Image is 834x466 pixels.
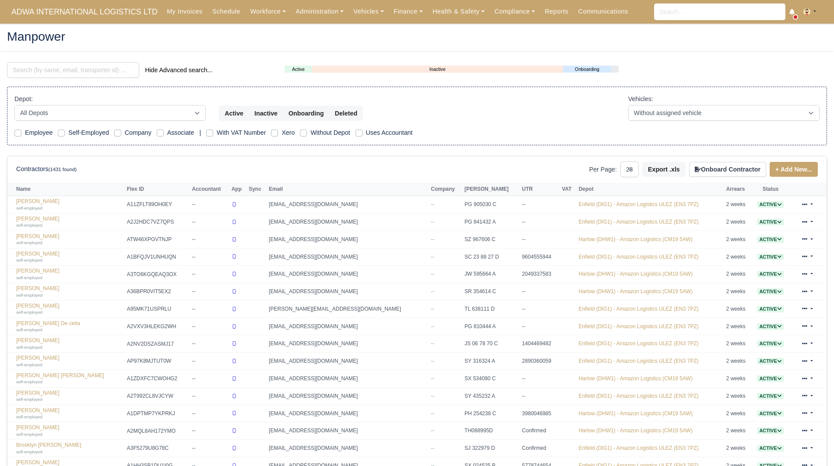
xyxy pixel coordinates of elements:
button: Hide Advanced search... [139,63,218,77]
a: [PERSON_NAME] self-employed [16,390,123,403]
button: Deleted [329,106,363,121]
a: Brooklyn [PERSON_NAME] self-employed [16,442,123,455]
span: -- [431,219,434,225]
td: 2 weeks [724,266,752,283]
td: 2 weeks [724,387,752,405]
small: self-employed [16,275,42,280]
a: Enfield (DIG1) - Amazon Logistics ULEZ (EN3 7PZ) [579,358,699,364]
td: 2049337583 [520,266,560,283]
td: SC 23 88 27 D [462,248,520,266]
a: Active [757,375,784,382]
a: Enfield (DIG1) - Amazon Logistics ULEZ (EN3 7PZ) [579,340,699,347]
td: PG 905030 C [462,196,520,214]
td: 9604555944 [520,248,560,266]
a: Active [757,236,784,242]
td: -- [520,231,560,248]
small: self-employed [16,258,42,263]
small: self-employed [16,397,42,402]
a: Enfield (DIG1) - Amazon Logistics ULEZ (EN3 7PZ) [579,306,699,312]
small: (1431 found) [49,167,77,172]
span: -- [431,271,434,277]
td: -- [190,266,229,283]
a: [PERSON_NAME] self-employed [16,424,123,437]
th: Name [7,183,125,196]
td: PG 841432 A [462,214,520,231]
span: Active [757,340,784,347]
button: Inactive [249,106,283,121]
label: Employee [25,128,53,138]
span: -- [431,427,434,434]
th: Status [752,183,789,196]
td: A2T992CL8VJCYW [125,387,190,405]
span: -- [431,254,434,260]
td: 2 weeks [724,370,752,388]
td: SY 435232 A [462,387,520,405]
small: self-employed [16,432,42,437]
span: -- [431,358,434,364]
a: Active [757,271,784,277]
a: Onboarding [563,66,611,73]
td: A36BPR0VIT5EX2 [125,283,190,301]
td: -- [190,231,229,248]
td: -- [520,387,560,405]
span: Active [757,323,784,330]
a: Enfield (DIG1) - Amazon Logistics ULEZ (EN3 7PZ) [579,393,699,399]
span: -- [431,288,434,294]
th: Depot [577,183,724,196]
a: Active [757,219,784,225]
td: -- [190,387,229,405]
a: Harlow (DHW1) - Amazon Logistics (CM19 5AW) [579,271,693,277]
span: Active [757,288,784,295]
a: Health & Safety [428,3,490,20]
td: A1ZDXFC7CWOHG2 [125,370,190,388]
a: Vehicles [348,3,389,20]
td: -- [190,248,229,266]
th: UTR [520,183,560,196]
th: Arrears [724,183,752,196]
td: -- [190,405,229,422]
label: Uses Accountant [366,128,413,138]
a: Inactive [312,66,563,73]
td: 3980046985 [520,405,560,422]
a: [PERSON_NAME] self-employed [16,198,123,211]
td: A3F5279U8G78C [125,440,190,457]
small: self-employed [16,223,42,228]
h6: Contractors [16,165,77,173]
label: Without Depot [310,128,350,138]
td: [EMAIL_ADDRESS][DOMAIN_NAME] [267,231,429,248]
td: A1BFQJV1UNHUQN [125,248,190,266]
div: + Add New... [766,162,818,177]
td: [EMAIL_ADDRESS][DOMAIN_NAME] [267,196,429,214]
a: Administration [291,3,348,20]
small: self-employed [16,310,42,315]
td: -- [520,196,560,214]
td: -- [520,370,560,388]
td: 2 weeks [724,231,752,248]
a: [PERSON_NAME] self-employed [16,355,123,368]
td: [EMAIL_ADDRESS][DOMAIN_NAME] [267,422,429,440]
small: self-employed [16,206,42,210]
span: Active [757,254,784,260]
span: | [199,129,201,136]
iframe: Chat Widget [790,424,834,466]
td: [PERSON_NAME][EMAIL_ADDRESS][DOMAIN_NAME] [267,300,429,318]
a: Enfield (DIG1) - Amazon Logistics ULEZ (EN3 7PZ) [579,219,699,225]
span: Active [757,358,784,364]
label: Depot: [14,94,33,104]
td: A2J2HDC7VZ7QPS [125,214,190,231]
th: Email [267,183,429,196]
th: Flex ID [125,183,190,196]
a: [PERSON_NAME] self-employed [16,337,123,350]
td: [EMAIL_ADDRESS][DOMAIN_NAME] [267,405,429,422]
td: 2 weeks [724,196,752,214]
span: Active [757,219,784,225]
td: 2 weeks [724,318,752,335]
td: 1404469482 [520,335,560,353]
td: -- [190,370,229,388]
th: Accountant [190,183,229,196]
a: ADWA INTERNATIONAL LOGISTICS LTD [7,4,162,21]
a: Active [757,410,784,417]
span: Active [757,427,784,434]
label: Company [125,128,151,138]
h2: Manpower [7,30,827,42]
